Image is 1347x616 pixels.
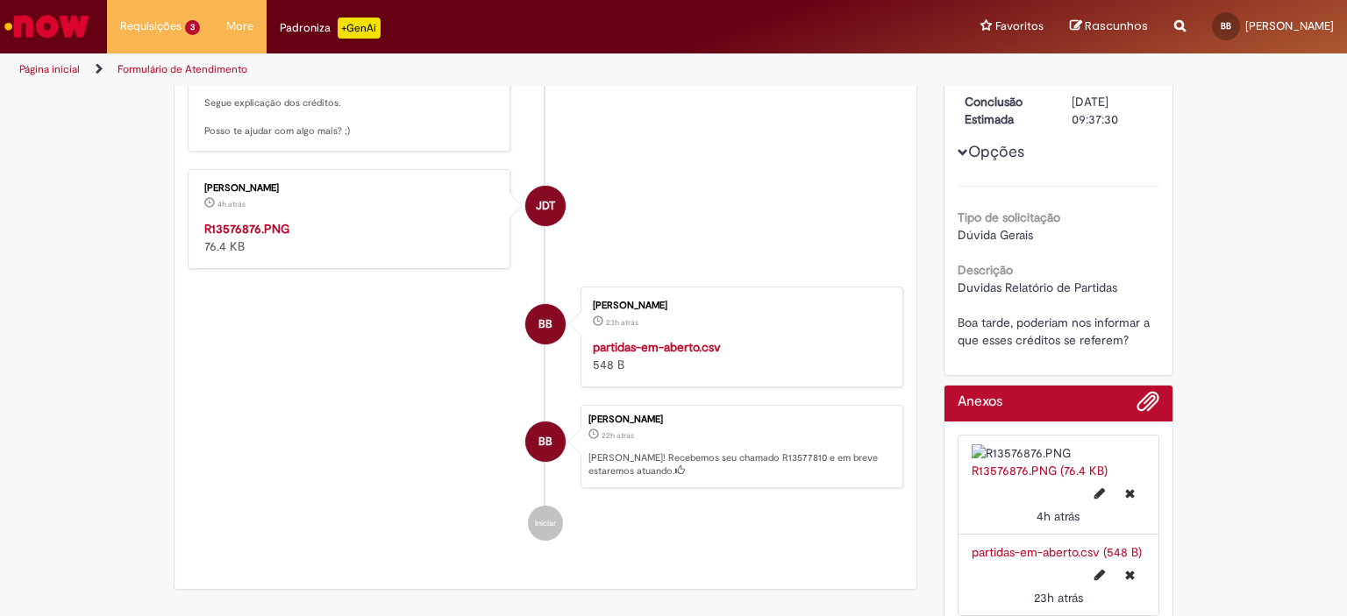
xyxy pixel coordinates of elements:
[588,414,894,425] div: [PERSON_NAME]
[188,405,903,489] li: Bruna Moreira Braga
[606,317,638,328] span: 23h atrás
[958,262,1013,278] b: Descrição
[536,185,555,227] span: JDT
[1115,479,1145,507] button: Excluir R13576876.PNG
[951,93,1059,128] dt: Conclusão Estimada
[958,209,1060,225] b: Tipo de solicitação
[606,317,638,328] time: 29/09/2025 15:35:57
[593,338,885,373] div: 548 B
[1115,561,1145,589] button: Excluir partidas-em-aberto.csv
[1037,508,1080,524] time: 30/09/2025 10:03:36
[1034,590,1083,605] time: 29/09/2025 15:35:57
[217,199,246,209] time: 30/09/2025 10:03:36
[13,53,885,86] ul: Trilhas de página
[588,451,894,478] p: [PERSON_NAME]! Recebemos seu chamado R13577810 e em breve estaremos atuando.
[958,394,1002,410] h2: Anexos
[118,62,247,76] a: Formulário de Atendimento
[958,227,1033,243] span: Dúvida Gerais
[602,430,634,441] span: 22h atrás
[958,280,1153,348] span: Duvidas Relatório de Partidas Boa tarde, poderiam nos informar a que esses créditos se referem?
[602,430,634,441] time: 29/09/2025 15:37:29
[972,544,1142,560] a: partidas-em-aberto.csv (548 B)
[1034,590,1083,605] span: 23h atrás
[525,421,566,462] div: Bruna Moreira Braga
[1070,18,1148,35] a: Rascunhos
[1221,20,1231,32] span: BB
[204,69,496,138] p: Bom dia, Bruna! Tudo bem? Segue explicação dos créditos. Posso te ajudar com algo mais? ;)
[1084,561,1115,589] button: Editar nome de arquivo partidas-em-aberto.csv
[995,18,1044,35] span: Favoritos
[1084,479,1115,507] button: Editar nome de arquivo R13576876.PNG
[280,18,381,39] div: Padroniza
[204,221,289,237] a: R13576876.PNG
[972,444,1146,462] img: R13576876.PNG
[185,20,200,35] span: 3
[204,183,496,194] div: [PERSON_NAME]
[217,199,246,209] span: 4h atrás
[1245,18,1334,33] span: [PERSON_NAME]
[226,18,253,35] span: More
[19,62,80,76] a: Página inicial
[538,421,552,463] span: BB
[538,303,552,345] span: BB
[338,18,381,39] p: +GenAi
[2,9,92,44] img: ServiceNow
[525,304,566,344] div: Bruna Moreira Braga
[1072,93,1153,128] div: [DATE] 09:37:30
[204,220,496,255] div: 76.4 KB
[593,301,885,311] div: [PERSON_NAME]
[1085,18,1148,34] span: Rascunhos
[593,339,721,355] a: partidas-em-aberto.csv
[972,463,1108,478] a: R13576876.PNG (76.4 KB)
[1037,508,1080,524] span: 4h atrás
[120,18,182,35] span: Requisições
[525,186,566,226] div: JOAO DAMASCENO TEIXEIRA
[1137,390,1159,421] button: Adicionar anexos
